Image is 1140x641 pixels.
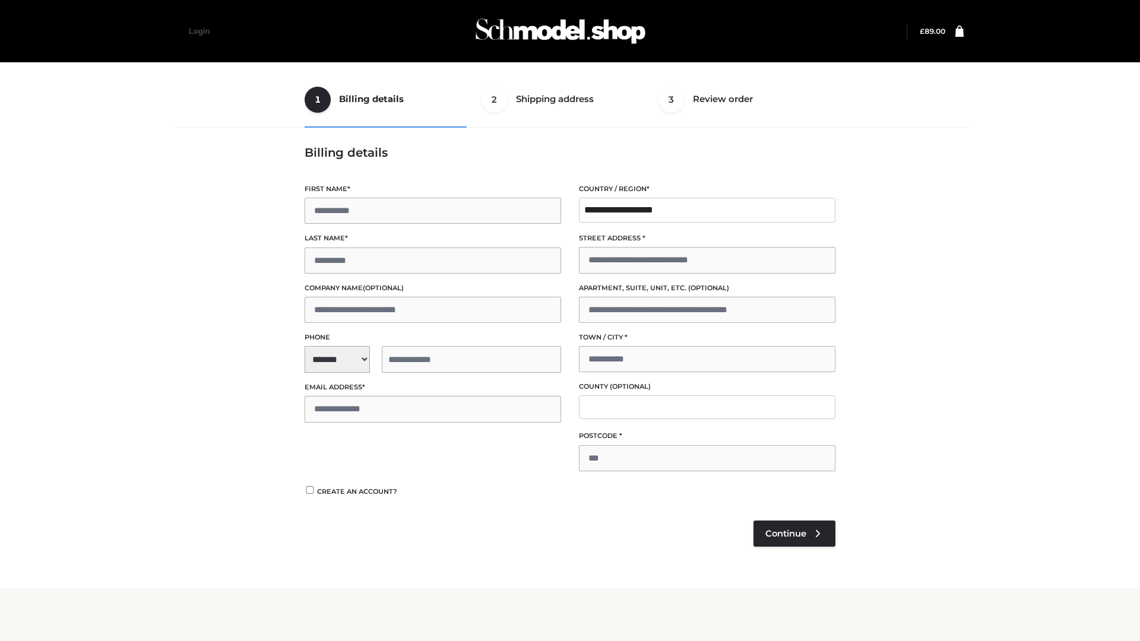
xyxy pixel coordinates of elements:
[920,27,945,36] bdi: 89.00
[305,183,561,195] label: First name
[579,183,835,195] label: Country / Region
[920,27,924,36] span: £
[305,283,561,294] label: Company name
[305,382,561,393] label: Email address
[765,528,806,539] span: Continue
[305,332,561,343] label: Phone
[363,284,404,292] span: (optional)
[579,430,835,442] label: Postcode
[579,233,835,244] label: Street address
[305,486,315,494] input: Create an account?
[920,27,945,36] a: £89.00
[317,487,397,496] span: Create an account?
[610,382,651,391] span: (optional)
[688,284,729,292] span: (optional)
[189,27,210,36] a: Login
[579,381,835,392] label: County
[753,521,835,547] a: Continue
[305,145,835,160] h3: Billing details
[471,8,650,55] img: Schmodel Admin 964
[579,332,835,343] label: Town / City
[305,233,561,244] label: Last name
[579,283,835,294] label: Apartment, suite, unit, etc.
